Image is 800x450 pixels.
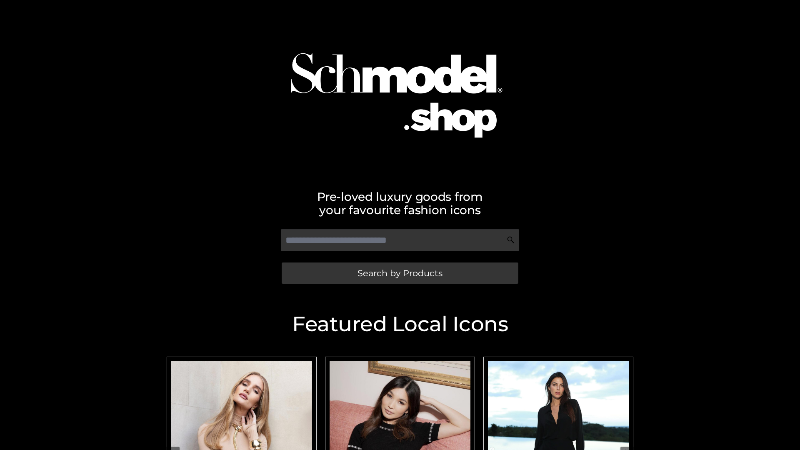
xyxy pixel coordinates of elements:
h2: Featured Local Icons​ [162,314,637,335]
a: Search by Products [282,262,518,284]
img: Search Icon [507,236,515,244]
span: Search by Products [357,269,442,277]
h2: Pre-loved luxury goods from your favourite fashion icons [162,190,637,217]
